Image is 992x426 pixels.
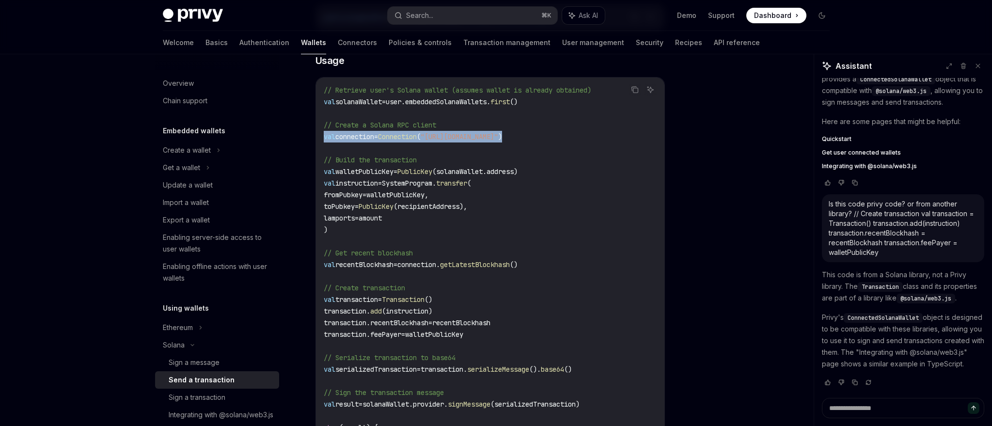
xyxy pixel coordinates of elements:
span: Quickstart [822,135,851,143]
span: result [335,400,359,409]
span: () [425,295,432,304]
div: Export a wallet [163,214,210,226]
span: ⌘ K [541,12,551,19]
span: (recipientAddress), [394,202,467,211]
a: Update a wallet [155,176,279,194]
span: // Serialize transaction to base64 [324,353,456,362]
span: ConnectedSolanaWallet [860,76,931,83]
span: (instruction) [382,307,432,316]
div: Integrating with @solana/web3.js [169,409,273,421]
span: PublicKey [397,167,432,176]
span: val [324,167,335,176]
span: = [401,330,405,339]
div: Search... [406,10,433,21]
a: Quickstart [822,135,984,143]
span: = [394,260,397,269]
span: serializeMessage [467,365,529,374]
span: ( [467,179,471,188]
span: walletPublicKey, [366,190,428,199]
span: serializedTransaction [335,365,417,374]
a: Export a wallet [155,211,279,229]
span: transaction [335,295,378,304]
a: Send a transaction [155,371,279,389]
span: Get user connected wallets [822,149,901,157]
span: = [374,132,378,141]
p: Privy's object is designed to be compatible with these libraries, allowing you to use it to sign ... [822,312,984,370]
span: ) [324,225,328,234]
a: Sign a transaction [155,389,279,406]
span: (). [529,365,541,374]
a: Overview [155,75,279,92]
span: "[URL][DOMAIN_NAME]" [421,132,498,141]
span: = [417,365,421,374]
span: val [324,97,335,106]
span: // Create a Solana RPC client [324,121,436,129]
h5: Using wallets [163,302,209,314]
a: Enabling offline actions with user wallets [155,258,279,287]
a: Authentication [239,31,289,54]
span: = [428,318,432,327]
span: // Retrieve user's Solana wallet (assumes wallet is already obtained) [324,86,591,95]
span: signMessage [448,400,490,409]
span: = [359,400,362,409]
span: = [355,202,359,211]
a: Integrating with @solana/web3.js [822,162,984,170]
span: transaction. [421,365,467,374]
button: Toggle dark mode [814,8,830,23]
span: val [324,400,335,409]
div: Sign a transaction [169,392,225,403]
span: // Sign the transaction message [324,388,444,397]
span: walletPublicKey [405,330,463,339]
div: Create a wallet [163,144,211,156]
button: Send message [968,402,979,414]
a: Get user connected wallets [822,149,984,157]
a: Support [708,11,735,20]
span: transfer [436,179,467,188]
span: toPubkey [324,202,355,211]
span: Dashboard [754,11,791,20]
span: Usage [315,54,345,67]
span: connection. [397,260,440,269]
span: = [382,97,386,106]
a: Connectors [338,31,377,54]
span: transaction. [324,307,370,316]
span: = [355,214,359,222]
p: This code is from a Solana library, not a Privy library. The class and its properties are part of... [822,269,984,304]
span: recentBlockhash [432,318,490,327]
span: Connection [378,132,417,141]
span: val [324,365,335,374]
span: @solana/web3.js [876,87,927,95]
span: transaction.recentBlockhash [324,318,428,327]
button: Ask AI [644,83,657,96]
span: // Get recent blockhash [324,249,413,257]
span: ( [417,132,421,141]
span: connection [335,132,374,141]
a: Enabling server-side access to user wallets [155,229,279,258]
h5: Embedded wallets [163,125,225,137]
span: PublicKey [359,202,394,211]
a: Chain support [155,92,279,110]
span: add [370,307,382,316]
div: Sign a message [169,357,220,368]
span: () [510,260,518,269]
span: recentBlockhash [335,260,394,269]
span: = [394,167,397,176]
span: @solana/web3.js [900,295,951,302]
p: To interact with Solana wallets in a React app, you can use the hook. This hook provides a object... [822,50,984,108]
span: () [564,365,572,374]
span: ConnectedSolanaWallet [848,314,919,322]
div: Ethereum [163,322,193,333]
span: = [362,190,366,199]
img: dark logo [163,9,223,22]
span: val [324,295,335,304]
span: fromPubkey [324,190,362,199]
span: () [510,97,518,106]
span: amount [359,214,382,222]
span: = [378,179,382,188]
div: Is this code privy code? or from another library? // Create transaction val transaction = Transac... [829,199,977,257]
span: base64 [541,365,564,374]
span: Integrating with @solana/web3.js [822,162,917,170]
span: getLatestBlockhash [440,260,510,269]
span: val [324,179,335,188]
div: Import a wallet [163,197,209,208]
